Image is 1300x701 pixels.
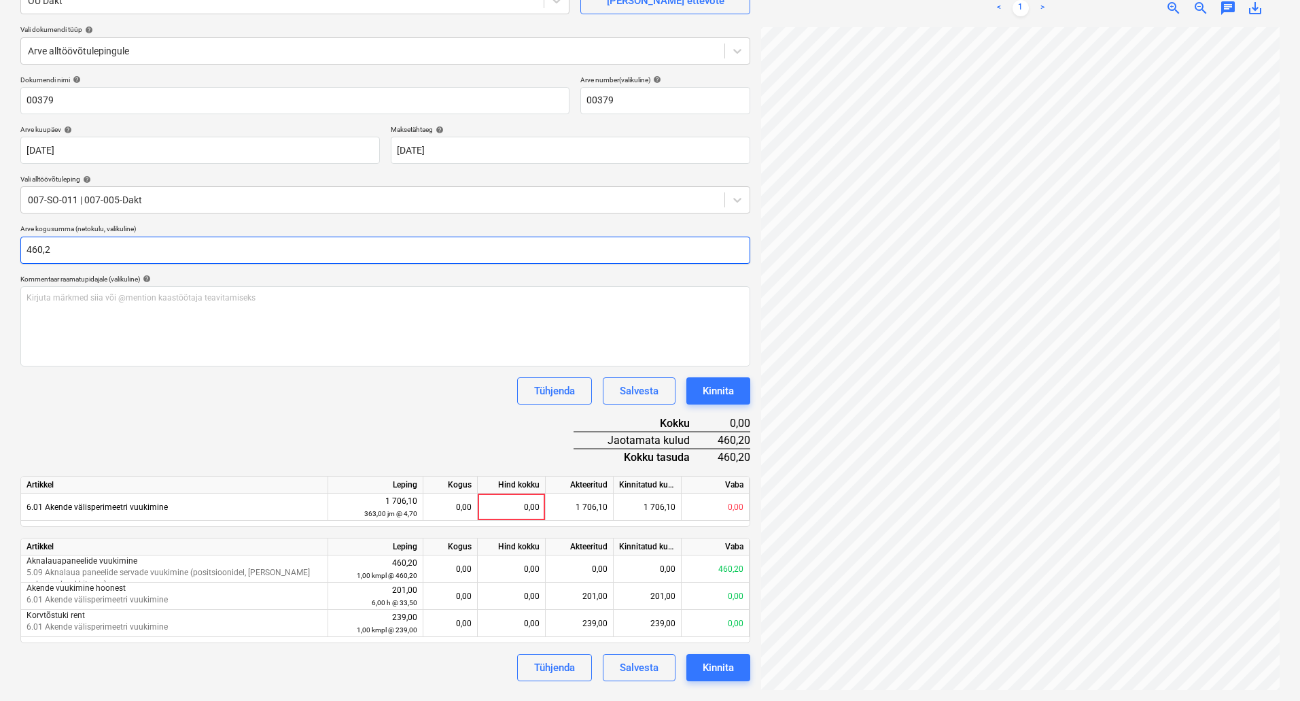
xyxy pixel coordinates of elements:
div: Vaba [682,538,750,555]
div: Kokku [574,415,711,432]
input: Dokumendi nimi [20,87,569,114]
span: help [433,126,444,134]
div: Dokumendi nimi [20,75,569,84]
div: 0,00 [682,610,750,637]
span: Korvtõstuki rent [27,611,85,620]
div: Akteeritud [546,538,614,555]
span: help [650,75,661,84]
span: 6.01 Akende välisperimeetri vuukimine [27,622,168,632]
div: Tühjenda [534,382,575,400]
div: 0,00 [429,610,472,637]
div: 0,00 [478,555,546,583]
small: 6,00 h @ 33,50 [372,599,417,606]
span: 5.09 Aknalaua paneelide servade vuukimine (positsioonidel, kus vana pale on olnud kitsam) [27,568,310,589]
div: Salvesta [620,382,658,400]
small: 363,00 jm @ 4,70 [364,510,417,517]
div: Kommentaar raamatupidajale (valikuline) [20,275,750,284]
div: 460,20 [682,555,750,583]
div: Salvesta [620,659,658,677]
div: Kokku tasuda [574,449,711,465]
button: Kinnita [686,377,750,405]
div: 0,00 [478,583,546,610]
div: Artikkel [21,538,328,555]
span: help [82,26,93,34]
div: Kinnita [703,659,734,677]
button: Tühjenda [517,654,592,681]
div: 0,00 [682,494,750,521]
small: 1,00 kmpl @ 460,20 [357,572,417,579]
div: 0,00 [429,583,472,610]
input: Arve kogusumma (netokulu, valikuline) [20,237,750,264]
div: Vali dokumendi tüüp [20,25,750,34]
span: Akende vuukimine hoonest [27,583,126,593]
span: 6.01 Akende välisperimeetri vuukimine [27,502,168,512]
div: Kinnitatud kulud [614,538,682,555]
div: 0,00 [546,555,614,583]
div: 1 706,10 [334,495,417,520]
button: Salvesta [603,654,675,681]
span: help [70,75,81,84]
div: 0,00 [682,583,750,610]
div: Tühjenda [534,659,575,677]
span: help [80,175,91,184]
div: Kogus [423,538,478,555]
div: 0,00 [478,610,546,637]
span: 6.01 Akende välisperimeetri vuukimine [27,595,168,604]
input: Arve number [580,87,750,114]
div: Leping [328,538,423,555]
div: Leping [328,477,423,494]
div: 239,00 [334,611,417,636]
div: Kinnita [703,382,734,400]
div: Arve kuupäev [20,125,380,134]
div: Akteeritud [546,477,614,494]
div: Vaba [682,477,750,494]
div: Artikkel [21,477,328,494]
div: Hind kokku [478,538,546,555]
span: help [61,126,72,134]
button: Tühjenda [517,377,592,405]
div: Arve number (valikuline) [580,75,750,84]
div: 1 706,10 [546,494,614,521]
span: Aknalauapaneelide vuukimine [27,556,137,566]
input: Tähtaega pole määratud [391,137,750,164]
div: 0,00 [478,494,546,521]
p: Arve kogusumma (netokulu, valikuline) [20,224,750,236]
div: 460,20 [712,449,751,465]
button: Salvesta [603,377,675,405]
div: 460,20 [712,432,751,449]
div: 0,00 [429,555,472,583]
small: 1,00 kmpl @ 239,00 [357,626,417,634]
div: 201,00 [334,584,417,609]
div: 239,00 [614,610,682,637]
div: 0,00 [429,494,472,521]
iframe: Chat Widget [1232,636,1300,701]
div: 239,00 [546,610,614,637]
span: help [140,275,151,283]
div: 201,00 [546,583,614,610]
div: Kinnitatud kulud [614,477,682,494]
div: 1 706,10 [614,494,682,521]
div: Hind kokku [478,477,546,494]
div: Vali alltöövõtuleping [20,175,750,184]
div: Kogus [423,477,478,494]
button: Kinnita [686,654,750,681]
div: 0,00 [614,555,682,583]
div: 0,00 [712,415,751,432]
div: 201,00 [614,583,682,610]
input: Arve kuupäeva pole määratud. [20,137,380,164]
div: Jaotamata kulud [574,432,711,449]
div: Maksetähtaeg [391,125,750,134]
div: 460,20 [334,557,417,582]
